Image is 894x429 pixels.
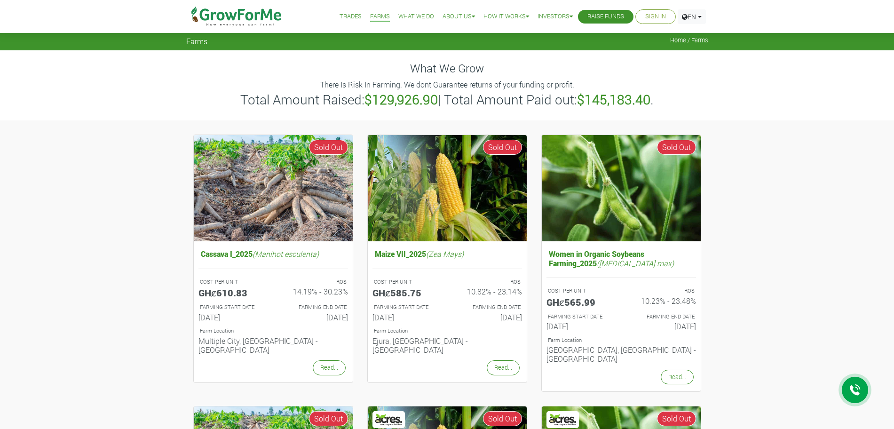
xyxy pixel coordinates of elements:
img: growforme image [368,135,527,242]
a: Farms [370,12,390,22]
p: Location of Farm [200,327,347,335]
h3: Total Amount Raised: | Total Amount Paid out: . [188,92,707,108]
h5: GHȼ610.83 [198,287,266,298]
i: ([MEDICAL_DATA] max) [597,258,674,268]
h5: GHȼ565.99 [546,296,614,308]
span: Sold Out [483,140,522,155]
p: Location of Farm [548,336,695,344]
p: FARMING END DATE [456,303,521,311]
span: Farms [186,37,207,46]
h5: GHȼ585.75 [372,287,440,298]
span: Sold Out [483,411,522,426]
h5: Women in Organic Soybeans Farming_2025 [546,247,696,270]
p: ROS [456,278,521,286]
p: FARMING END DATE [630,313,695,321]
p: FARMING START DATE [200,303,265,311]
h6: [DATE] [372,313,440,322]
img: growforme image [194,135,353,242]
h5: Maize VII_2025 [372,247,522,261]
p: ROS [630,287,695,295]
h6: [DATE] [628,322,696,331]
a: Read... [661,370,694,384]
a: Read... [487,360,520,375]
h6: [DATE] [454,313,522,322]
span: Sold Out [657,140,696,155]
a: Investors [538,12,573,22]
p: ROS [282,278,347,286]
h6: Multiple City, [GEOGRAPHIC_DATA] - [GEOGRAPHIC_DATA] [198,336,348,354]
h5: Cassava I_2025 [198,247,348,261]
p: Location of Farm [374,327,521,335]
p: COST PER UNIT [548,287,613,295]
p: COST PER UNIT [200,278,265,286]
h6: 10.23% - 23.48% [628,296,696,305]
p: FARMING START DATE [548,313,613,321]
span: Sold Out [309,411,348,426]
h6: 10.82% - 23.14% [454,287,522,296]
a: About Us [443,12,475,22]
a: How it Works [483,12,529,22]
i: (Manihot esculenta) [253,249,319,259]
span: Home / Farms [670,37,708,44]
img: growforme image [542,135,701,242]
i: (Zea Mays) [426,249,464,259]
p: COST PER UNIT [374,278,439,286]
span: Sold Out [657,411,696,426]
p: FARMING START DATE [374,303,439,311]
img: Acres Nano [374,413,404,427]
h6: 14.19% - 30.23% [280,287,348,296]
p: FARMING END DATE [282,303,347,311]
h6: [DATE] [198,313,266,322]
h6: [DATE] [280,313,348,322]
a: Read... [313,360,346,375]
b: $129,926.90 [364,91,438,108]
h6: [DATE] [546,322,614,331]
a: Trades [340,12,362,22]
h4: What We Grow [186,62,708,75]
a: EN [678,9,706,24]
p: There Is Risk In Farming. We dont Guarantee returns of your funding or profit. [188,79,707,90]
a: What We Do [398,12,434,22]
h6: [GEOGRAPHIC_DATA], [GEOGRAPHIC_DATA] - [GEOGRAPHIC_DATA] [546,345,696,363]
a: Raise Funds [587,12,624,22]
img: Acres Nano [548,413,578,427]
h6: Ejura, [GEOGRAPHIC_DATA] - [GEOGRAPHIC_DATA] [372,336,522,354]
a: Sign In [645,12,666,22]
span: Sold Out [309,140,348,155]
b: $145,183.40 [577,91,650,108]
